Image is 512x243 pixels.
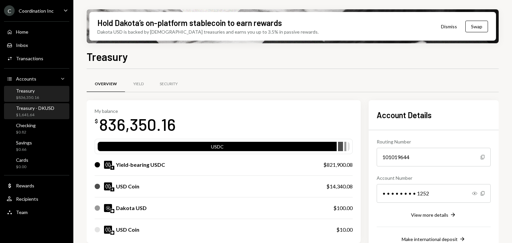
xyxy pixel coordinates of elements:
[326,182,353,190] div: $14,340.08
[377,110,491,121] h2: Account Details
[97,17,282,28] div: Hold Dakota’s on-platform stablecoin to earn rewards
[95,108,176,114] div: My balance
[16,157,28,163] div: Cards
[133,81,144,87] div: Yield
[152,76,186,93] a: Security
[104,161,112,169] img: USDC
[16,209,28,215] div: Team
[125,76,152,93] a: Yield
[4,86,69,102] a: Treasury$836,350.16
[16,29,28,35] div: Home
[4,5,15,16] div: C
[336,226,353,234] div: $10.00
[16,164,28,170] div: $0.00
[465,21,488,32] button: Swap
[104,204,112,212] img: DKUSD
[411,212,448,218] div: View more details
[377,184,491,203] div: • • • • • • • • 1252
[4,206,69,218] a: Team
[95,81,117,87] div: Overview
[4,138,69,154] a: Savings$0.66
[104,182,112,190] img: USDC
[95,118,98,124] div: $
[110,231,114,235] img: base-mainnet
[4,73,69,85] a: Accounts
[4,52,69,64] a: Transactions
[4,121,69,136] a: Checking$0.82
[16,105,54,111] div: Treasury - DKUSD
[160,81,178,87] div: Security
[333,204,353,212] div: $100.00
[16,76,36,82] div: Accounts
[87,76,125,93] a: Overview
[402,236,458,242] div: Make international deposit
[402,236,466,243] button: Make international deposit
[377,138,491,145] div: Routing Number
[16,95,39,101] div: $836,350.16
[16,56,43,61] div: Transactions
[116,204,147,212] div: Dakota USD
[323,161,353,169] div: $821,900.08
[110,209,114,213] img: base-mainnet
[16,147,32,152] div: $0.66
[116,226,139,234] div: USD Coin
[16,112,54,118] div: $1,641.64
[4,155,69,171] a: Cards$0.00
[116,161,165,169] div: Yield-bearing USDC
[377,174,491,181] div: Account Number
[4,179,69,191] a: Rewards
[4,39,69,51] a: Inbox
[433,19,465,34] button: Dismiss
[16,122,36,128] div: Checking
[116,182,139,190] div: USD Coin
[99,114,176,135] div: 836,350.16
[4,193,69,205] a: Recipients
[19,8,54,14] div: Coordination Inc
[16,88,39,94] div: Treasury
[110,187,114,191] img: ethereum-mainnet
[16,129,36,135] div: $0.82
[98,143,337,152] div: USDC
[16,196,38,202] div: Recipients
[16,140,32,145] div: Savings
[4,103,69,119] a: Treasury - DKUSD$1,641.64
[411,211,456,219] button: View more details
[16,42,28,48] div: Inbox
[16,183,34,188] div: Rewards
[87,50,128,63] h1: Treasury
[97,28,319,35] div: Dakota USD is backed by [DEMOGRAPHIC_DATA] treasuries and earns you up to 3.5% in passive rewards.
[104,226,112,234] img: USDC
[110,166,114,170] img: ethereum-mainnet
[4,26,69,38] a: Home
[377,148,491,166] div: 101019644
